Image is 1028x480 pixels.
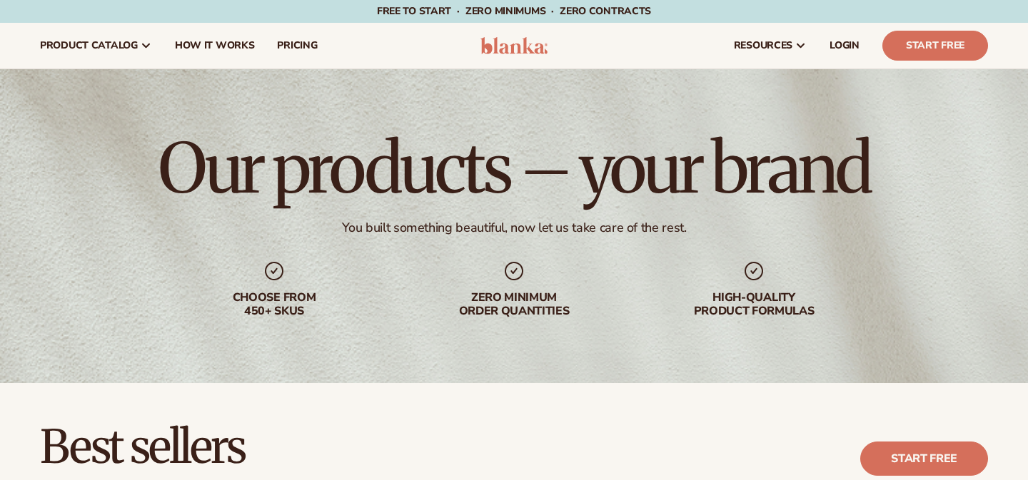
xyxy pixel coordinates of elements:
a: How It Works [163,23,266,68]
a: Start free [860,441,988,476]
div: High-quality product formulas [662,291,845,318]
a: pricing [266,23,328,68]
div: Choose from 450+ Skus [183,291,366,318]
img: logo [480,37,548,54]
h2: Best sellers [40,423,421,471]
a: resources [722,23,818,68]
div: Zero minimum order quantities [423,291,605,318]
span: LOGIN [830,40,860,51]
a: Start Free [882,31,988,61]
h1: Our products – your brand [158,134,870,203]
div: You built something beautiful, now let us take care of the rest. [342,220,687,236]
span: product catalog [40,40,138,51]
a: product catalog [29,23,163,68]
a: LOGIN [818,23,871,68]
span: Free to start · ZERO minimums · ZERO contracts [377,4,651,18]
span: pricing [277,40,317,51]
span: How It Works [175,40,255,51]
span: resources [734,40,792,51]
